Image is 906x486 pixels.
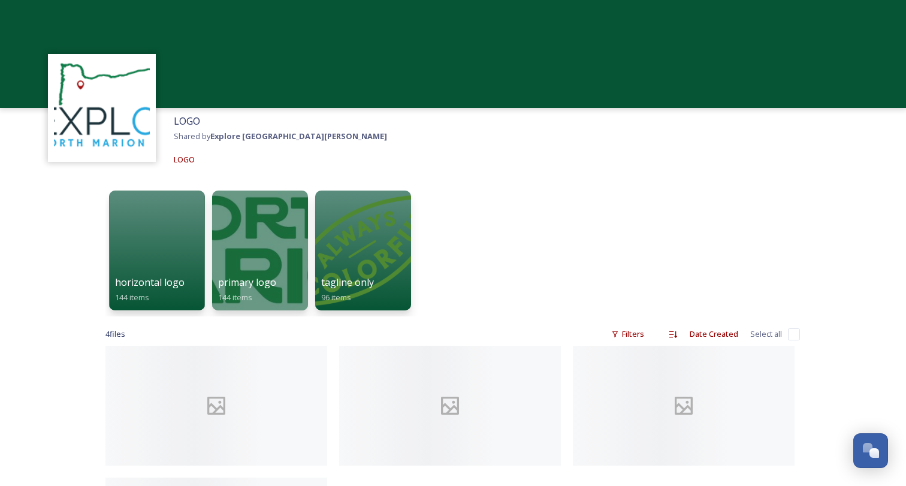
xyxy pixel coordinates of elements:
span: LOGO [174,114,200,128]
span: 4 file s [105,328,125,340]
a: LOGO [174,152,195,167]
div: Filters [605,322,650,346]
span: 96 items [321,292,351,303]
span: primary logo [218,276,276,289]
span: Shared by [174,131,387,141]
a: tagline only96 items [312,185,415,310]
strong: Explore [GEOGRAPHIC_DATA][PERSON_NAME] [210,131,387,141]
span: 144 items [115,292,149,303]
span: tagline only [321,276,374,289]
span: Select all [750,328,782,340]
span: LOGO [174,154,195,165]
span: 144 items [218,292,252,303]
span: horizontal logo [115,276,185,289]
a: primary logo144 items [209,185,312,310]
button: Open Chat [853,433,888,468]
a: horizontal logo144 items [105,185,209,310]
img: north%20marion%20account.png [54,60,150,156]
div: Date Created [684,322,744,346]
